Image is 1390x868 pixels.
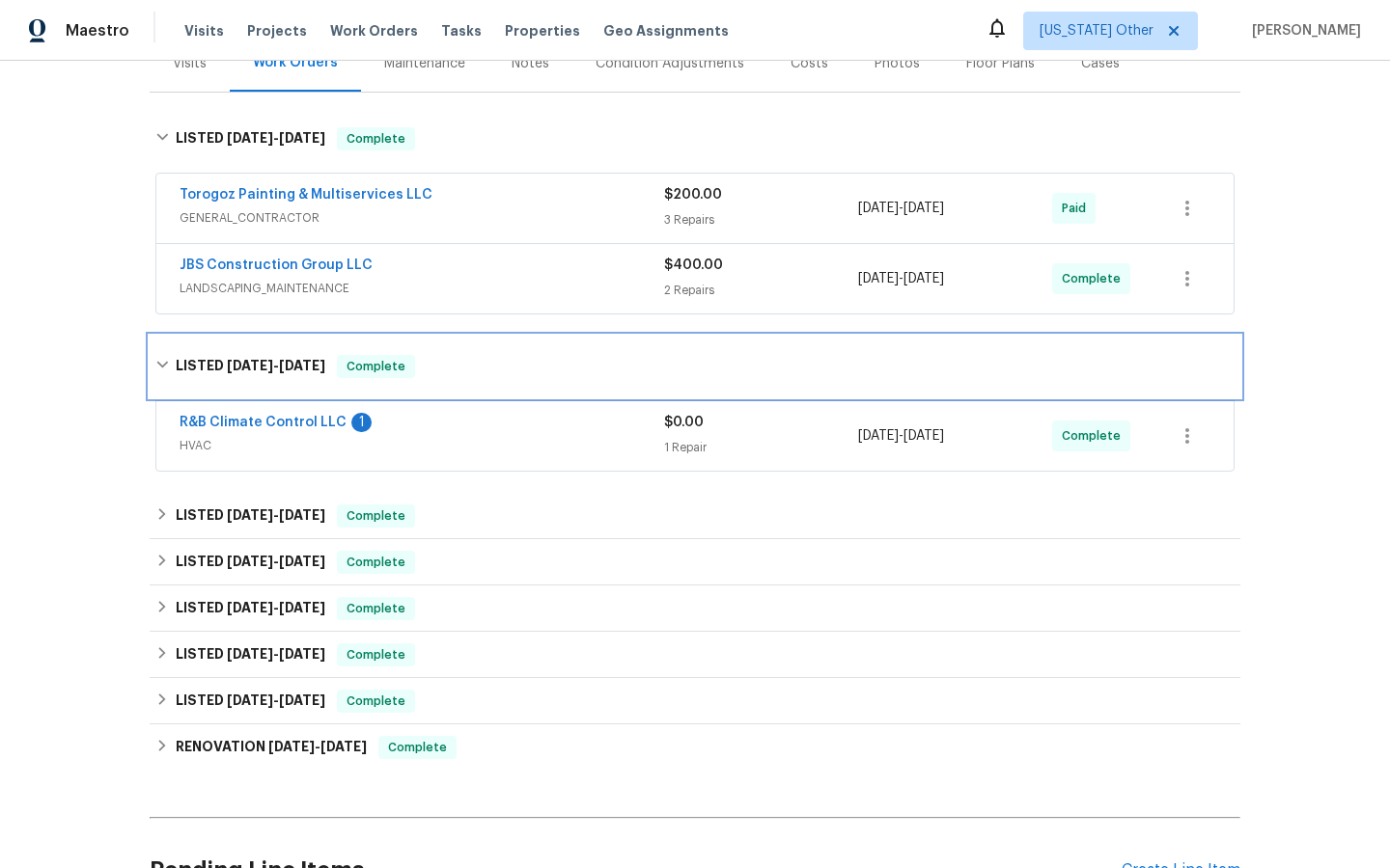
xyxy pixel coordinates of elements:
span: [DATE] [279,647,325,661]
div: RENOVATION [DATE]-[DATE]Complete [150,724,1240,771]
span: [DATE] [227,555,273,568]
span: Properties [505,21,580,41]
span: [DATE] [279,555,325,568]
span: - [227,693,325,707]
div: Costs [791,54,828,73]
span: [DATE] [227,359,273,372]
span: - [858,269,944,288]
span: $0.00 [664,416,704,429]
div: Photos [875,54,920,73]
span: $400.00 [664,258,723,272]
div: LISTED [DATE]-[DATE]Complete [150,585,1240,632]
div: LISTED [DATE]-[DATE]Complete [150,539,1240,585]
span: [DATE] [227,508,273,522]
div: Maintenance [384,54,465,73]
h6: LISTED [176,643,325,666]
span: [DATE] [227,693,273,707]
span: LANDSCAPING_MAINTENANCE [180,279,664,298]
span: Paid [1062,199,1094,218]
div: 2 Repairs [664,281,858,300]
span: [PERSON_NAME] [1244,21,1361,41]
span: - [227,508,325,522]
span: [DATE] [279,508,325,522]
span: - [268,740,367,753]
span: Work Orders [330,21,418,41]
span: Complete [339,357,413,376]
div: LISTED [DATE]-[DATE]Complete [150,632,1240,678]
span: - [227,601,325,614]
span: Visits [184,21,224,41]
span: Complete [1062,426,1128,446]
h6: RENOVATION [176,736,367,759]
span: [DATE] [279,693,325,707]
h6: LISTED [176,355,325,378]
span: - [227,359,325,372]
span: - [227,555,325,568]
a: R&B Climate Control LLC [180,416,347,429]
span: [DATE] [279,131,325,145]
span: - [227,131,325,145]
span: - [858,426,944,446]
div: 1 Repair [664,438,858,457]
div: LISTED [DATE]-[DATE]Complete [150,493,1240,539]
span: - [858,199,944,218]
span: [DATE] [227,647,273,661]
span: Complete [339,692,413,711]
h6: LISTED [176,551,325,574]
span: [DATE] [858,429,899,443]
span: [DATE] [903,429,944,443]
span: [DATE] [227,601,273,614]
span: [DATE] [279,359,325,372]
span: [DATE] [903,272,944,285]
span: [DATE] [227,131,273,145]
span: Complete [339,599,413,618]
h6: LISTED [176,597,325,620]
span: Complete [380,738,455,757]
span: HVAC [180,436,664,455]
a: Torogoz Painting & Multiservices LLC [180,188,432,202]
div: Notes [512,54,549,73]
span: Projects [247,21,307,41]
div: Cases [1081,54,1120,73]
span: [DATE] [858,202,899,215]
div: Floor Plans [966,54,1035,73]
span: Complete [339,553,413,572]
span: Geo Assignments [603,21,729,41]
div: LISTED [DATE]-[DATE]Complete [150,108,1240,170]
h6: LISTED [176,690,325,713]
span: Complete [1062,269,1128,288]
span: [US_STATE] Other [1040,21,1154,41]
span: [DATE] [320,740,367,753]
div: Visits [173,54,207,73]
span: [DATE] [279,601,325,614]
div: LISTED [DATE]-[DATE]Complete [150,336,1240,397]
span: GENERAL_CONTRACTOR [180,208,664,228]
div: 3 Repairs [664,210,858,230]
div: 1 [351,413,372,432]
span: Complete [339,645,413,665]
span: [DATE] [858,272,899,285]
span: Tasks [441,24,482,38]
span: Complete [339,129,413,149]
div: LISTED [DATE]-[DATE]Complete [150,678,1240,724]
div: Condition Adjustments [596,54,744,73]
span: Complete [339,506,413,526]
span: $200.00 [664,188,722,202]
h6: LISTED [176,504,325,528]
div: Work Orders [253,53,338,72]
a: JBS Construction Group LLC [180,258,373,272]
span: [DATE] [903,202,944,215]
span: Maestro [66,21,129,41]
span: - [227,647,325,661]
span: [DATE] [268,740,315,753]
h6: LISTED [176,127,325,150]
